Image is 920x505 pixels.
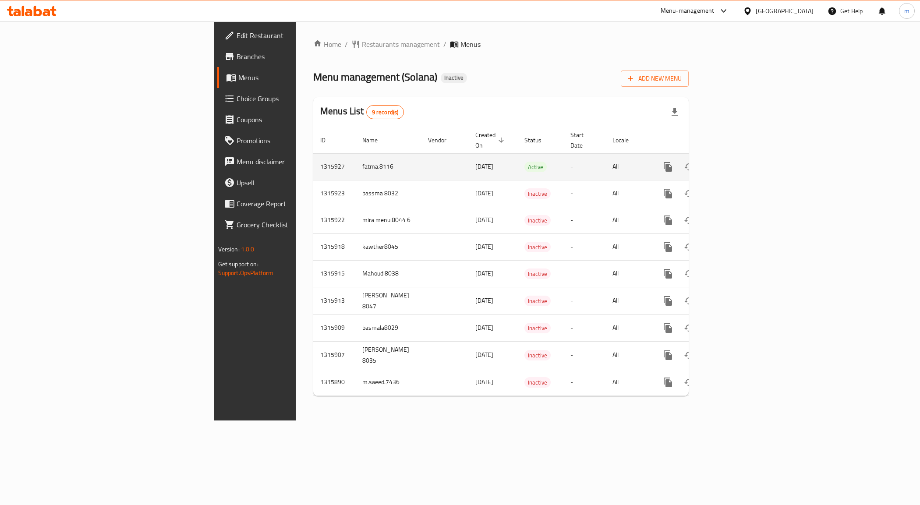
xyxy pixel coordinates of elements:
td: - [563,341,605,369]
span: [DATE] [475,214,493,226]
div: Inactive [524,323,551,333]
span: [DATE] [475,376,493,388]
span: Status [524,135,553,145]
span: Created On [475,130,507,151]
span: Version: [218,244,240,255]
td: All [605,233,651,260]
td: fatma.8116 [355,153,421,180]
button: Add New Menu [621,71,689,87]
td: [PERSON_NAME] 8035 [355,341,421,369]
div: Inactive [524,268,551,279]
h2: Menus List [320,105,404,119]
th: Actions [651,127,749,154]
button: more [658,263,679,284]
span: ID [320,135,337,145]
a: Edit Restaurant [217,25,368,46]
td: All [605,260,651,287]
a: Menus [217,67,368,88]
td: All [605,287,651,314]
td: - [563,180,605,207]
span: Vendor [428,135,458,145]
span: Add New Menu [628,73,682,84]
td: All [605,180,651,207]
button: Change Status [679,263,700,284]
button: more [658,290,679,311]
div: Total records count [366,105,404,119]
td: kawther8045 [355,233,421,260]
a: Menu disclaimer [217,151,368,172]
span: [DATE] [475,161,493,172]
span: Inactive [524,296,551,306]
span: Inactive [524,215,551,226]
div: Inactive [524,188,551,199]
span: Menu disclaimer [237,156,361,167]
a: Upsell [217,172,368,193]
nav: breadcrumb [313,39,689,49]
button: more [658,210,679,231]
div: Export file [664,102,685,123]
span: Inactive [441,74,467,81]
button: Change Status [679,372,700,393]
a: Choice Groups [217,88,368,109]
span: Inactive [524,189,551,199]
a: Support.OpsPlatform [218,267,274,279]
span: Locale [612,135,640,145]
td: All [605,207,651,233]
td: - [563,153,605,180]
td: bassma 8032 [355,180,421,207]
button: Change Status [679,183,700,204]
button: Change Status [679,237,700,258]
button: more [658,372,679,393]
td: - [563,287,605,314]
span: [DATE] [475,187,493,199]
div: [GEOGRAPHIC_DATA] [756,6,814,16]
button: Change Status [679,345,700,366]
span: Menu management ( Solana ) [313,67,437,87]
button: more [658,237,679,258]
td: - [563,314,605,341]
span: [DATE] [475,295,493,306]
span: Coverage Report [237,198,361,209]
a: Coupons [217,109,368,130]
span: Inactive [524,269,551,279]
span: [DATE] [475,322,493,333]
span: Coupons [237,114,361,125]
span: Grocery Checklist [237,219,361,230]
td: - [563,260,605,287]
div: Inactive [524,377,551,388]
button: more [658,183,679,204]
td: - [563,233,605,260]
span: Branches [237,51,361,62]
span: [DATE] [475,349,493,360]
span: 1.0.0 [241,244,255,255]
span: [DATE] [475,241,493,252]
td: basmala8029 [355,314,421,341]
button: more [658,156,679,177]
span: Menus [460,39,481,49]
td: Mahoud 8038 [355,260,421,287]
div: Active [524,162,547,172]
td: All [605,341,651,369]
span: Inactive [524,378,551,388]
td: All [605,369,651,396]
span: Promotions [237,135,361,146]
table: enhanced table [313,127,749,396]
span: [DATE] [475,268,493,279]
button: more [658,318,679,339]
span: Restaurants management [362,39,440,49]
a: Grocery Checklist [217,214,368,235]
button: Change Status [679,318,700,339]
span: Choice Groups [237,93,361,104]
span: Get support on: [218,258,258,270]
a: Promotions [217,130,368,151]
a: Branches [217,46,368,67]
div: Inactive [441,73,467,83]
span: Menus [238,72,361,83]
td: m.saeed.7436 [355,369,421,396]
button: Change Status [679,290,700,311]
span: Inactive [524,242,551,252]
span: Inactive [524,350,551,360]
td: mira menu 8044 6 [355,207,421,233]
